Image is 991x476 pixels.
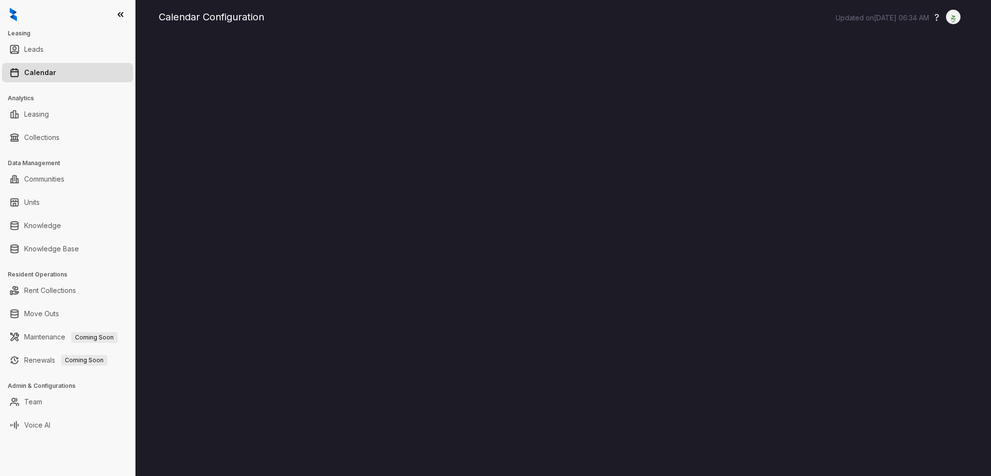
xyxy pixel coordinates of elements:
[2,327,133,347] li: Maintenance
[24,216,61,235] a: Knowledge
[24,415,50,435] a: Voice AI
[8,382,135,390] h3: Admin & Configurations
[24,392,42,412] a: Team
[8,29,135,38] h3: Leasing
[61,355,107,366] span: Coming Soon
[24,281,76,300] a: Rent Collections
[2,128,133,147] li: Collections
[8,94,135,103] h3: Analytics
[2,63,133,82] li: Calendar
[24,304,59,323] a: Move Outs
[934,10,939,25] button: ?
[24,193,40,212] a: Units
[2,40,133,59] li: Leads
[2,169,133,189] li: Communities
[946,12,960,22] img: UserAvatar
[2,415,133,435] li: Voice AI
[8,159,135,168] h3: Data Management
[24,169,64,189] a: Communities
[2,105,133,124] li: Leasing
[2,239,133,259] li: Knowledge Base
[2,392,133,412] li: Team
[2,351,133,370] li: Renewals
[24,105,49,124] a: Leasing
[24,239,79,259] a: Knowledge Base
[24,351,107,370] a: RenewalsComing Soon
[24,128,60,147] a: Collections
[8,270,135,279] h3: Resident Operations
[159,10,968,24] div: Calendar Configuration
[2,193,133,212] li: Units
[2,281,133,300] li: Rent Collections
[71,332,118,343] span: Coming Soon
[2,216,133,235] li: Knowledge
[836,13,929,23] p: Updated on [DATE] 06:34 AM
[159,39,968,476] iframe: retool
[24,63,56,82] a: Calendar
[10,8,17,21] img: logo
[2,304,133,323] li: Move Outs
[24,40,44,59] a: Leads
